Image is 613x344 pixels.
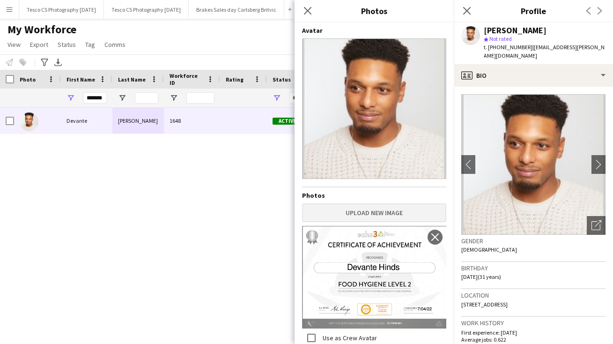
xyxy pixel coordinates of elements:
span: View [7,40,21,49]
app-action-btn: Export XLSX [52,57,64,68]
span: Not rated [489,35,512,42]
h4: Photos [302,191,446,200]
input: First Name Filter Input [83,92,107,104]
img: Crew avatar [302,38,446,179]
span: Export [30,40,48,49]
h3: Photos [295,5,454,17]
span: [DEMOGRAPHIC_DATA] [461,246,517,253]
h3: Birthday [461,264,606,272]
img: Crew avatar or photo [461,94,606,235]
a: Export [26,38,52,51]
span: First Name [66,76,95,83]
h3: Work history [461,319,606,327]
span: [DATE] (31 years) [461,273,501,280]
input: Last Name Filter Input [135,92,158,104]
div: [PERSON_NAME] [484,26,547,35]
h3: Location [461,291,606,299]
button: Tesco CS Photography [DATE] [19,0,104,19]
a: Status [54,38,80,51]
span: Comms [104,40,126,49]
div: Open photos pop-in [587,216,606,235]
span: Status [273,76,291,83]
span: | [EMAIL_ADDRESS][PERSON_NAME][DOMAIN_NAME] [484,44,605,59]
button: Brakes Sales day Carlsberg Britvic [189,0,284,19]
label: Use as Crew Avatar [321,333,377,342]
a: View [4,38,24,51]
p: Average jobs: 0.622 [461,336,606,343]
h3: Gender [461,237,606,245]
button: Open Filter Menu [66,94,75,102]
span: Workforce ID [170,72,203,86]
span: t. [PHONE_NUMBER] [484,44,532,51]
span: Last Name [118,76,146,83]
app-action-btn: Advanced filters [39,57,50,68]
img: Crew photo 468548 [302,226,446,328]
span: Tag [85,40,95,49]
span: [STREET_ADDRESS] [461,301,508,308]
button: Open Filter Menu [170,94,178,102]
h4: Avatar [302,26,446,35]
span: Active [273,118,302,125]
h3: Profile [454,5,613,17]
div: Bio [454,64,613,87]
div: Devante [61,108,112,134]
img: Devante Hinds [20,112,38,131]
div: 1648 [164,108,220,134]
button: Open Filter Menu [118,94,126,102]
span: Photo [20,76,36,83]
p: First experience: [DATE] [461,329,606,336]
div: [PERSON_NAME] [112,108,164,134]
a: Tag [81,38,99,51]
button: Upload new image [302,203,446,222]
input: Workforce ID Filter Input [186,92,214,104]
a: Comms [101,38,129,51]
span: My Workforce [7,22,76,37]
button: Open Filter Menu [273,94,281,102]
span: Status [58,40,76,49]
span: Rating [226,76,244,83]
button: Tesco CS Photography [DATE] [104,0,189,19]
